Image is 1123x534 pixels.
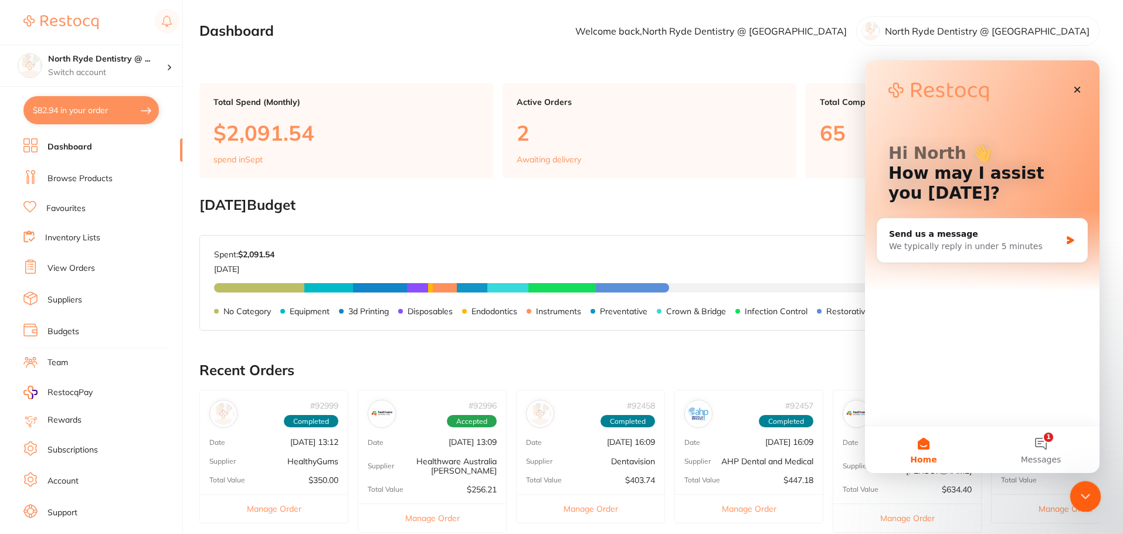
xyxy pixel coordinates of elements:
[209,476,245,484] p: Total Value
[48,414,82,426] a: Rewards
[625,475,655,485] p: $403.74
[23,15,99,29] img: Restocq Logo
[469,401,497,410] p: # 92996
[449,437,497,447] p: [DATE] 13:09
[23,96,159,124] button: $82.94 in your order
[611,457,655,466] p: Dentavision
[214,260,274,274] p: [DATE]
[785,401,813,410] p: # 92457
[209,438,225,447] p: Date
[517,97,782,107] p: Active Orders
[348,307,389,316] p: 3d Printing
[783,475,813,485] p: $447.18
[869,457,972,475] p: Healthware Australia [PERSON_NAME]
[536,307,581,316] p: Instruments
[833,504,981,532] button: Manage Order
[820,97,1085,107] p: Total Completed Orders
[675,494,823,523] button: Manage Order
[290,437,338,447] p: [DATE] 13:12
[517,155,581,164] p: Awaiting delivery
[48,263,95,274] a: View Orders
[214,250,274,259] p: Spent:
[745,307,808,316] p: Infection Control
[23,9,99,36] a: Restocq Logo
[759,415,813,428] span: Completed
[843,485,878,494] p: Total Value
[368,438,384,447] p: Date
[290,307,330,316] p: Equipment
[1070,481,1101,512] iframe: Intercom live chat
[213,121,479,145] p: $2,091.54
[394,457,497,475] p: Healthware Australia [PERSON_NAME]
[48,53,167,65] h4: North Ryde Dentistry @ Macquarie Park
[684,476,720,484] p: Total Value
[721,457,813,466] p: AHP Dental and Medical
[238,249,274,260] strong: $2,091.54
[600,415,655,428] span: Completed
[526,457,552,465] p: Supplier
[48,444,98,456] a: Subscriptions
[368,462,394,470] p: Supplier
[45,232,100,244] a: Inventory Lists
[199,23,274,39] h2: Dashboard
[526,476,562,484] p: Total Value
[213,155,263,164] p: spend in Sept
[517,121,782,145] p: 2
[826,307,915,316] p: Restorative & Cosmetic
[806,83,1100,178] a: Total Completed Orders65
[48,173,113,185] a: Browse Products
[687,403,710,425] img: AHP Dental and Medical
[199,362,1100,379] h2: Recent Orders
[529,403,551,425] img: Dentavision
[46,203,86,215] a: Favourites
[212,403,235,425] img: HealthyGums
[48,294,82,306] a: Suppliers
[666,307,726,316] p: Crown & Bridge
[846,403,868,425] img: Healthware Australia Ridley
[209,457,236,465] p: Supplier
[48,326,79,338] a: Budgets
[223,307,271,316] p: No Category
[23,386,38,399] img: RestocqPay
[368,485,403,494] p: Total Value
[627,401,655,410] p: # 92458
[213,97,479,107] p: Total Spend (Monthly)
[23,386,93,399] a: RestocqPay
[600,307,647,316] p: Preventative
[885,26,1090,36] p: North Ryde Dentistry @ [GEOGRAPHIC_DATA]
[684,438,700,447] p: Date
[48,387,93,399] span: RestocqPay
[684,457,711,465] p: Supplier
[408,307,453,316] p: Disposables
[199,83,493,178] a: Total Spend (Monthly)$2,091.54spend inSept
[371,403,393,425] img: Healthware Australia Ridley
[526,438,542,447] p: Date
[48,357,68,369] a: Team
[865,60,1100,473] iframe: Intercom live chat
[310,401,338,410] p: # 92999
[287,457,338,466] p: HealthyGums
[48,67,167,79] p: Switch account
[471,307,517,316] p: Endodontics
[843,462,869,470] p: Supplier
[1001,476,1037,484] p: Total Value
[503,83,796,178] a: Active Orders2Awaiting delivery
[607,437,655,447] p: [DATE] 16:09
[942,485,972,494] p: $634.40
[48,141,92,153] a: Dashboard
[18,54,42,77] img: North Ryde Dentistry @ Macquarie Park
[308,475,338,485] p: $350.00
[358,504,506,532] button: Manage Order
[200,494,348,523] button: Manage Order
[765,437,813,447] p: [DATE] 16:09
[575,26,847,36] p: Welcome back, North Ryde Dentistry @ [GEOGRAPHIC_DATA]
